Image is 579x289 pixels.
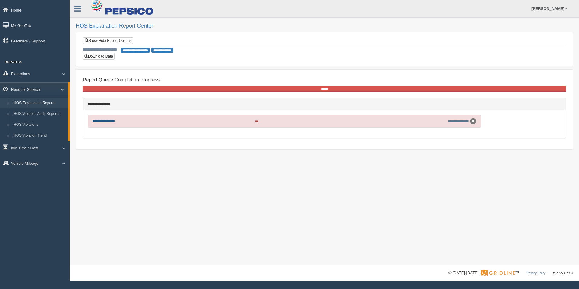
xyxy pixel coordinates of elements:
[527,271,545,275] a: Privacy Policy
[83,37,133,44] a: Show/Hide Report Options
[481,270,515,276] img: Gridline
[11,130,68,141] a: HOS Violation Trend
[11,108,68,119] a: HOS Violation Audit Reports
[448,270,573,276] div: © [DATE]-[DATE] - ™
[11,119,68,130] a: HOS Violations
[553,271,573,275] span: v. 2025.4.2063
[76,23,573,29] h2: HOS Explanation Report Center
[11,98,68,109] a: HOS Explanation Reports
[83,53,115,60] button: Download Data
[83,77,566,83] h4: Report Queue Completion Progress:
